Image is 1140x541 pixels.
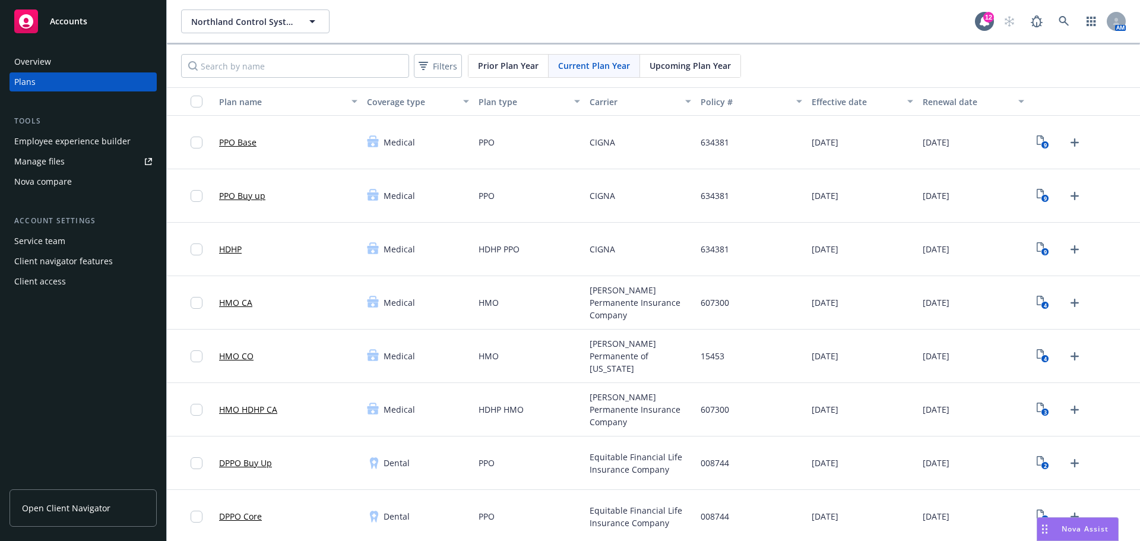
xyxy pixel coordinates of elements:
text: 9 [1044,141,1047,149]
a: Report a Bug [1025,10,1049,33]
span: 008744 [701,510,729,523]
span: Medical [384,350,415,362]
div: Plans [14,72,36,91]
a: HMO CO [219,350,254,362]
a: View Plan Documents [1034,507,1053,526]
span: PPO [479,457,495,469]
div: Carrier [590,96,678,108]
span: 634381 [701,136,729,148]
span: Equitable Financial Life Insurance Company [590,451,691,476]
input: Toggle Row Selected [191,190,202,202]
a: Client navigator features [9,252,157,271]
button: Policy # [696,87,807,116]
span: PPO [479,136,495,148]
div: Renewal date [923,96,1011,108]
span: [DATE] [812,189,838,202]
a: DPPO Core [219,510,262,523]
a: Start snowing [997,10,1021,33]
a: Upload Plan Documents [1065,133,1084,152]
span: [DATE] [812,403,838,416]
span: [DATE] [923,350,949,362]
button: Coverage type [362,87,473,116]
text: 9 [1044,248,1047,256]
div: Nova compare [14,172,72,191]
span: [DATE] [923,403,949,416]
a: HMO HDHP CA [219,403,277,416]
div: Service team [14,232,65,251]
span: [DATE] [923,189,949,202]
div: Drag to move [1037,518,1052,540]
span: Medical [384,136,415,148]
span: Northland Control Systems [191,15,294,28]
a: Upload Plan Documents [1065,454,1084,473]
a: Manage files [9,152,157,171]
span: Dental [384,510,410,523]
span: [DATE] [812,136,838,148]
a: Upload Plan Documents [1065,400,1084,419]
span: [DATE] [923,296,949,309]
span: 634381 [701,243,729,255]
button: Filters [414,54,462,78]
text: 4 [1044,302,1047,309]
input: Search by name [181,54,409,78]
input: Toggle Row Selected [191,511,202,523]
span: CIGNA [590,243,615,255]
text: 3 [1044,409,1047,416]
div: Coverage type [367,96,455,108]
span: 008744 [701,457,729,469]
input: Toggle Row Selected [191,137,202,148]
a: Upload Plan Documents [1065,240,1084,259]
button: Nova Assist [1037,517,1119,541]
input: Toggle Row Selected [191,297,202,309]
a: View Plan Documents [1034,133,1053,152]
span: CIGNA [590,189,615,202]
span: Medical [384,403,415,416]
button: Renewal date [918,87,1029,116]
div: Plan name [219,96,344,108]
a: Employee experience builder [9,132,157,151]
div: Account settings [9,215,157,227]
span: HMO [479,296,499,309]
div: Plan type [479,96,567,108]
span: [PERSON_NAME] Permanente Insurance Company [590,284,691,321]
a: Upload Plan Documents [1065,507,1084,526]
span: [DATE] [812,296,838,309]
a: HMO CA [219,296,252,309]
a: View Plan Documents [1034,293,1053,312]
span: 634381 [701,189,729,202]
a: Upload Plan Documents [1065,186,1084,205]
span: 15453 [701,350,724,362]
div: Client access [14,272,66,291]
a: Client access [9,272,157,291]
button: Plan name [214,87,362,116]
a: View Plan Documents [1034,186,1053,205]
span: Upcoming Plan Year [650,59,731,72]
a: View Plan Documents [1034,240,1053,259]
a: Search [1052,10,1076,33]
a: PPO Base [219,136,256,148]
a: View Plan Documents [1034,347,1053,366]
button: Plan type [474,87,585,116]
span: Medical [384,189,415,202]
span: 607300 [701,296,729,309]
span: Accounts [50,17,87,26]
a: Switch app [1079,10,1103,33]
span: 607300 [701,403,729,416]
span: Filters [433,60,457,72]
div: Employee experience builder [14,132,131,151]
button: Northland Control Systems [181,10,330,33]
span: Dental [384,457,410,469]
span: PPO [479,510,495,523]
a: Upload Plan Documents [1065,347,1084,366]
span: HDHP PPO [479,243,520,255]
div: Manage files [14,152,65,171]
a: Service team [9,232,157,251]
a: Nova compare [9,172,157,191]
span: [PERSON_NAME] Permanente of [US_STATE] [590,337,691,375]
button: Carrier [585,87,696,116]
span: Filters [416,58,460,75]
a: PPO Buy up [219,189,265,202]
div: Effective date [812,96,900,108]
span: Medical [384,296,415,309]
span: [DATE] [923,457,949,469]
